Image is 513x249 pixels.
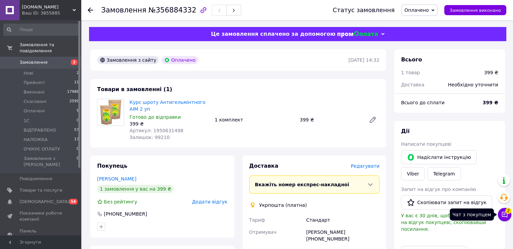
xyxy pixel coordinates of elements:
[444,77,502,92] div: Необхідно уточнити
[24,118,29,124] span: 1С
[24,80,45,86] span: Прийняті
[20,176,52,182] span: Повідомлення
[212,115,297,124] div: 1 комплект
[484,69,498,76] div: 399 ₴
[20,228,62,240] span: Панель управління
[71,59,78,65] span: 2
[69,99,79,105] span: 2599
[103,211,148,217] div: [PHONE_NUMBER]
[333,7,395,13] div: Статус замовлення
[97,185,174,193] div: 1 замовлення у вас на 399 ₴
[88,7,93,13] div: Повернутися назад
[483,100,498,105] b: 399 ₴
[24,99,47,105] span: Скасовані
[249,217,265,223] span: Тариф
[305,226,381,245] div: [PERSON_NAME] [PHONE_NUMBER]
[130,135,170,140] span: Залишок: 99210
[148,6,196,14] span: №356884332
[24,89,45,95] span: Виконані
[97,163,127,169] span: Покупець
[20,199,69,205] span: [DEMOGRAPHIC_DATA]
[337,31,378,37] img: evopay logo
[24,146,60,152] span: ОЧІКУЄ ОПЛАТУ
[74,137,79,143] span: 17
[258,202,309,209] div: Укрпошта (платна)
[22,4,73,10] span: AIM.SHOPPING
[77,118,79,124] span: 0
[249,229,277,235] span: Отримувач
[97,99,124,126] img: Курс шроту Антигельмінтного АІМ 2 уп
[401,187,476,192] span: Запит на відгук про компанію
[401,100,445,105] span: Всього до сплати
[77,108,79,114] span: 9
[401,128,409,134] span: Дії
[24,156,77,168] span: Замовлення з [PERSON_NAME]
[255,182,349,187] span: Вкажіть номер експрес-накладної
[74,127,79,133] span: 57
[104,199,137,204] span: Без рейтингу
[192,199,227,204] span: Додати відгук
[401,213,496,232] span: У вас є 30 днів, щоб відправити запит на відгук покупцеві, скопіювавши посилання.
[24,70,33,76] span: Нові
[366,113,379,127] a: Редагувати
[77,70,79,76] span: 2
[22,10,81,16] div: Ваш ID: 3855885
[401,56,422,63] span: Всього
[297,115,363,124] div: 399 ₴
[401,167,425,181] a: Viber
[20,187,62,193] span: Товари та послуги
[348,57,379,63] time: [DATE] 14:32
[130,120,209,127] div: 399 ₴
[162,56,198,64] div: Оплачено
[401,150,477,164] button: Надіслати інструкцію
[305,214,381,226] div: Стандарт
[20,59,48,65] span: Замовлення
[444,5,506,15] button: Замовлення виконано
[24,127,56,133] span: ВІДПРАВЛЕНО
[211,31,335,37] span: Це замовлення сплачено за допомогою
[450,209,494,221] div: Чат з покупцем
[97,86,172,92] span: Товари в замовленні (1)
[401,195,492,210] button: Скопіювати запит на відгук
[351,163,379,169] span: Редагувати
[3,24,80,36] input: Пошук
[498,208,511,221] button: Чат з покупцем2
[97,176,136,182] a: [PERSON_NAME]
[427,167,460,181] a: Telegram
[130,128,183,133] span: Артикул: 1950631498
[20,210,62,222] span: Показники роботи компанії
[401,70,420,75] span: 1 товар
[505,206,511,212] span: 2
[74,80,79,86] span: 11
[130,100,205,112] a: Курс шроту Антигельмінтного АІМ 2 уп
[404,7,429,13] span: Оплачено
[77,146,79,152] span: 0
[24,108,45,114] span: Оплачені
[67,89,79,95] span: 17986
[97,56,159,64] div: Замовлення з сайту
[450,8,501,13] span: Замовлення виконано
[401,141,451,147] span: Написати покупцеві
[24,137,48,143] span: НАЛОЖКА
[401,82,424,87] span: Доставка
[249,163,279,169] span: Доставка
[69,199,78,204] span: 54
[77,156,79,168] span: 0
[101,6,146,14] span: Замовлення
[20,42,81,54] span: Замовлення та повідомлення
[130,114,181,120] span: Готово до відправки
